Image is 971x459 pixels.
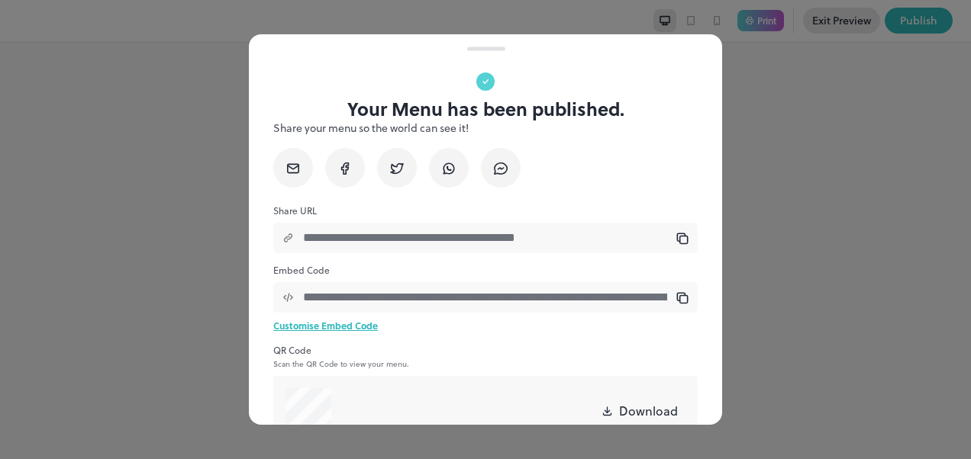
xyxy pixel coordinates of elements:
p: Scan the QR Code to view your menu. [273,359,698,368]
p: Download [619,402,678,420]
p: Embed Code [273,262,698,278]
p: Share URL [273,203,698,218]
p: QR Code [273,342,698,358]
a: Customise Embed Code [273,319,378,332]
p: Share your menu so the world can see it! [273,120,698,136]
p: Your Menu has been published. [347,98,624,120]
